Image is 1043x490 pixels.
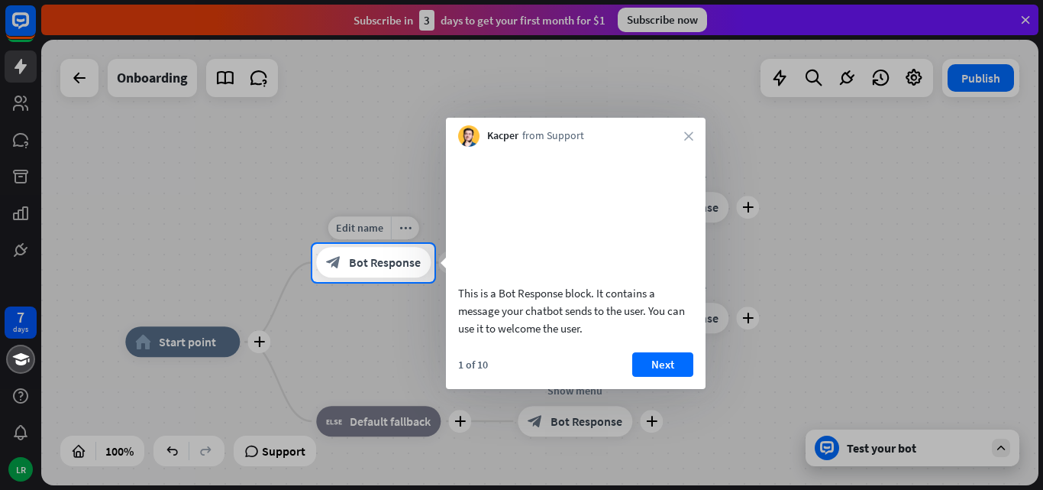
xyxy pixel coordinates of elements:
[12,6,58,52] button: Open LiveChat chat widget
[458,358,488,372] div: 1 of 10
[458,284,693,337] div: This is a Bot Response block. It contains a message your chatbot sends to the user. You can use i...
[684,131,693,141] i: close
[326,255,341,271] i: block_bot_response
[487,128,518,144] span: Kacper
[632,352,693,377] button: Next
[349,255,421,271] span: Bot Response
[522,128,584,144] span: from Support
